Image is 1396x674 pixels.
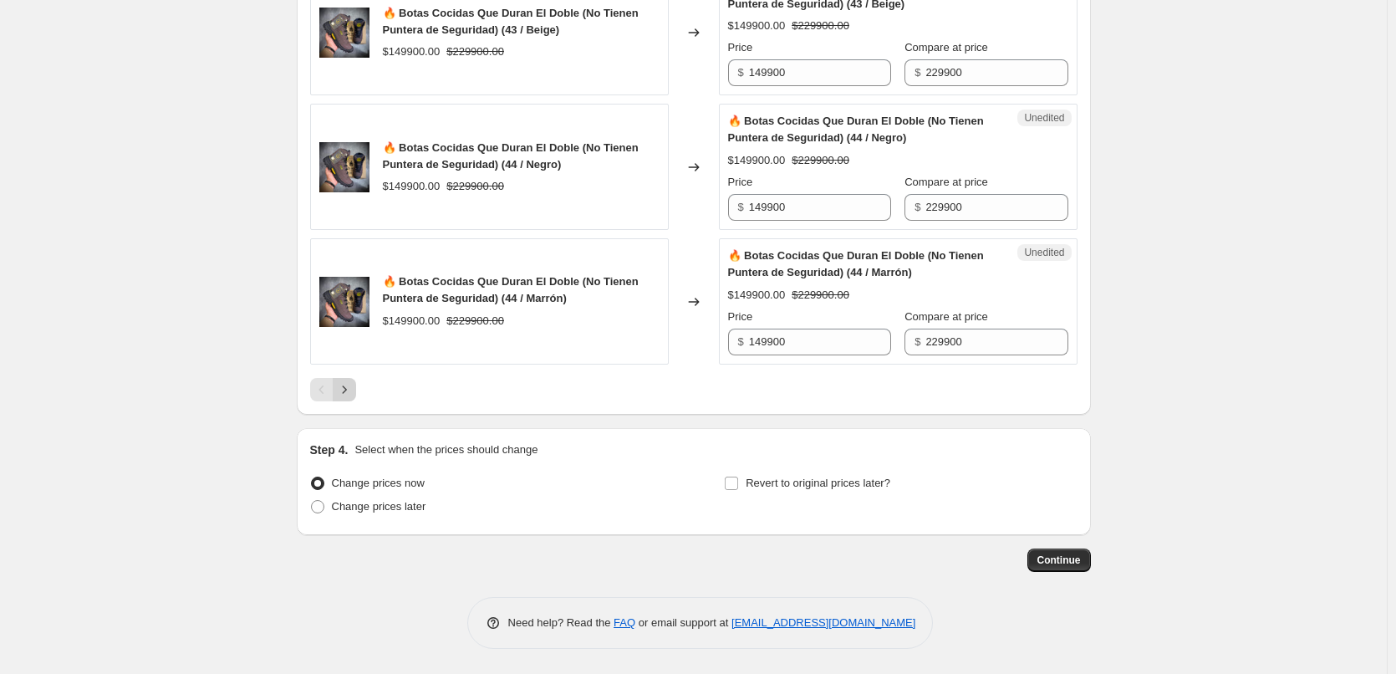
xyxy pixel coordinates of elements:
span: 🔥 Botas Cocidas Que Duran El Doble (No Tienen Puntera de Seguridad) (43 / Beige) [383,7,639,36]
strike: $229900.00 [446,178,504,195]
span: $ [915,335,920,348]
span: Continue [1037,554,1081,567]
h2: Step 4. [310,442,349,458]
button: Next [333,378,356,401]
strike: $229900.00 [446,43,504,60]
span: $ [915,201,920,213]
span: Compare at price [904,310,988,323]
span: Compare at price [904,176,988,188]
strike: $229900.00 [792,18,849,34]
div: $149900.00 [728,287,786,304]
button: Continue [1027,549,1091,572]
span: Unedited [1024,111,1064,125]
a: [EMAIL_ADDRESS][DOMAIN_NAME] [731,616,915,629]
span: or email support at [635,616,731,629]
div: $149900.00 [383,43,441,60]
span: Price [728,310,753,323]
span: $ [738,335,744,348]
strike: $229900.00 [792,287,849,304]
span: $ [738,201,744,213]
strike: $229900.00 [792,152,849,169]
a: FAQ [614,616,635,629]
span: Need help? Read the [508,616,614,629]
nav: Pagination [310,378,356,401]
span: Revert to original prices later? [746,477,890,489]
img: Imagen_de_WhatsApp_2025-10-02_a_las_16.33.10_09b4da8c_80x.jpg [319,142,369,192]
p: Select when the prices should change [354,442,538,458]
div: $149900.00 [383,178,441,195]
div: $149900.00 [383,313,441,329]
span: Price [728,41,753,54]
span: Change prices later [332,500,426,513]
span: $ [915,66,920,79]
span: Change prices now [332,477,425,489]
span: 🔥 Botas Cocidas Que Duran El Doble (No Tienen Puntera de Seguridad) (44 / Negro) [728,115,984,144]
span: 🔥 Botas Cocidas Que Duran El Doble (No Tienen Puntera de Seguridad) (44 / Negro) [383,141,639,171]
span: 🔥 Botas Cocidas Que Duran El Doble (No Tienen Puntera de Seguridad) (44 / Marrón) [383,275,639,304]
span: Price [728,176,753,188]
img: Imagen_de_WhatsApp_2025-10-02_a_las_16.33.10_09b4da8c_80x.jpg [319,277,369,327]
span: Unedited [1024,246,1064,259]
span: Compare at price [904,41,988,54]
div: $149900.00 [728,18,786,34]
img: Imagen_de_WhatsApp_2025-10-02_a_las_16.33.10_09b4da8c_80x.jpg [319,8,369,58]
strike: $229900.00 [446,313,504,329]
span: 🔥 Botas Cocidas Que Duran El Doble (No Tienen Puntera de Seguridad) (44 / Marrón) [728,249,984,278]
span: $ [738,66,744,79]
div: $149900.00 [728,152,786,169]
